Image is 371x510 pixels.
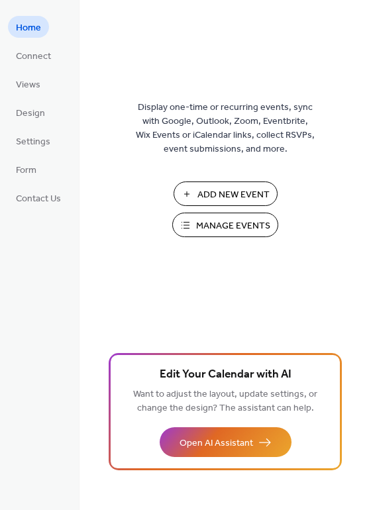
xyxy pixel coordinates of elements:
span: Manage Events [196,219,270,233]
span: Add New Event [197,188,270,202]
span: Want to adjust the layout, update settings, or change the design? The assistant can help. [133,385,317,417]
a: Settings [8,130,58,152]
span: Form [16,164,36,178]
span: Open AI Assistant [180,436,253,450]
span: Edit Your Calendar with AI [160,366,291,384]
span: Views [16,78,40,92]
span: Settings [16,135,50,149]
button: Open AI Assistant [160,427,291,457]
a: Design [8,101,53,123]
button: Manage Events [172,213,278,237]
a: Contact Us [8,187,69,209]
span: Home [16,21,41,35]
a: Views [8,73,48,95]
a: Form [8,158,44,180]
a: Home [8,16,49,38]
button: Add New Event [174,181,278,206]
span: Contact Us [16,192,61,206]
span: Connect [16,50,51,64]
span: Display one-time or recurring events, sync with Google, Outlook, Zoom, Eventbrite, Wix Events or ... [136,101,315,156]
a: Connect [8,44,59,66]
span: Design [16,107,45,121]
